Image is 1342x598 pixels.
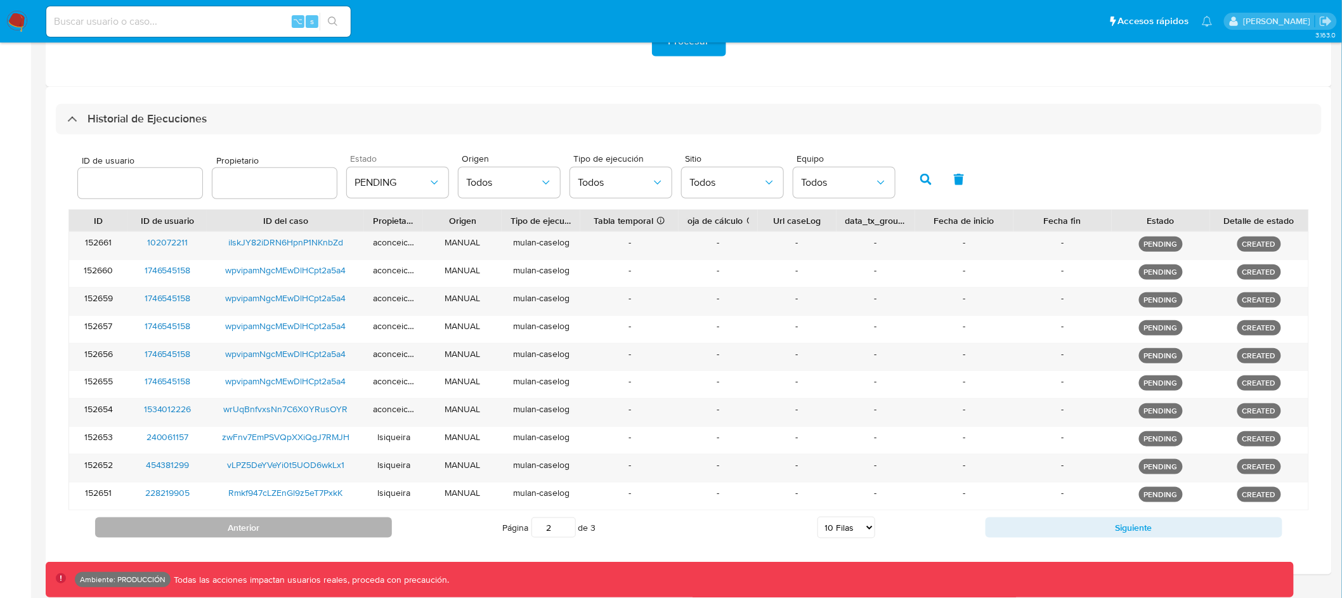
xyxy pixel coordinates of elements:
p: diego.assum@mercadolibre.com [1243,15,1315,27]
a: Salir [1319,15,1332,28]
span: s [310,15,314,27]
a: Notificaciones [1202,16,1213,27]
span: Accesos rápidos [1118,15,1189,28]
span: ⌥ [293,15,303,27]
p: Todas las acciones impactan usuarios reales, proceda con precaución. [171,574,450,586]
p: Ambiente: PRODUCCIÓN [80,577,166,582]
span: 3.163.0 [1315,30,1336,40]
button: search-icon [320,13,346,30]
input: Buscar usuario o caso... [46,13,351,30]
